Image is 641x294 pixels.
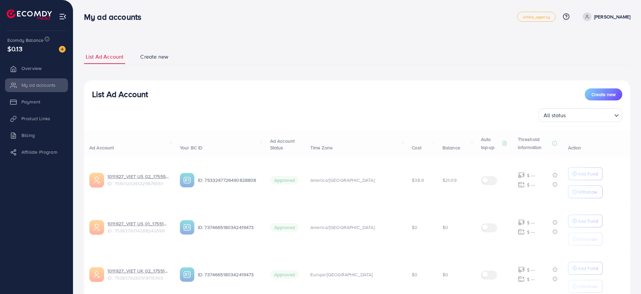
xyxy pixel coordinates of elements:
[59,13,67,20] img: menu
[542,111,567,120] span: All status
[140,53,168,61] span: Create new
[59,46,66,53] img: image
[7,44,22,54] span: $0.13
[7,9,52,20] img: logo
[84,12,147,22] h3: My ad accounts
[580,12,630,21] a: [PERSON_NAME]
[585,88,622,100] button: Create new
[86,53,124,61] span: List Ad Account
[92,89,148,99] h3: List Ad Account
[591,91,616,98] span: Create new
[594,13,630,21] p: [PERSON_NAME]
[7,37,44,44] span: Ecomdy Balance
[517,12,556,22] a: white_agency
[523,15,550,19] span: white_agency
[539,108,622,122] div: Search for option
[568,109,612,120] input: Search for option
